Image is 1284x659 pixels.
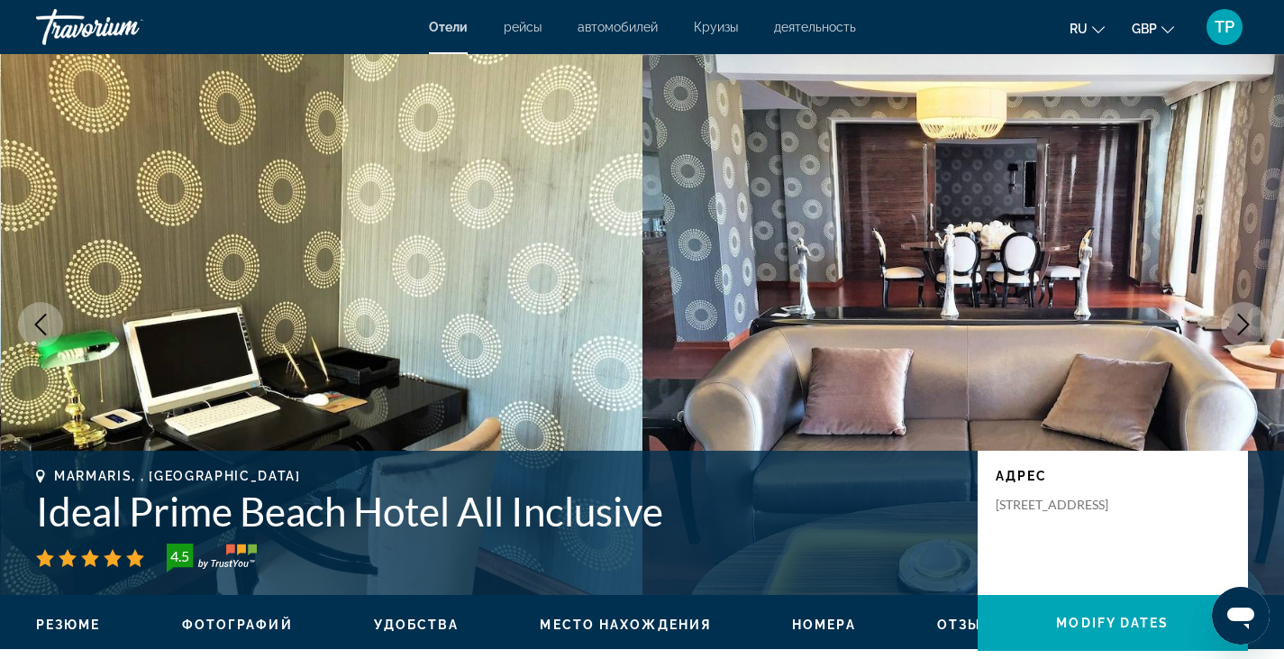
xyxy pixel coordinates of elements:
[1056,616,1169,630] span: Modify Dates
[36,617,101,633] button: Резюме
[18,302,63,347] button: Previous image
[374,618,460,632] span: Удобства
[374,617,460,633] button: Удобства
[1132,22,1157,36] span: GBP
[54,469,301,483] span: Marmaris, , [GEOGRAPHIC_DATA]
[504,20,542,34] a: рейсы
[1212,587,1270,645] iframe: Кнопка запуска окна обмена сообщениями
[1070,22,1088,36] span: ru
[937,617,1006,633] button: Отзывы
[792,617,856,633] button: Номера
[429,20,468,34] a: Отели
[36,4,216,50] a: Travorium
[182,618,293,632] span: Фотографий
[1221,302,1266,347] button: Next image
[996,469,1230,483] p: адрес
[1132,15,1174,41] button: Change currency
[694,20,738,34] a: Круизы
[1215,18,1234,36] span: TP
[978,595,1248,651] button: Modify Dates
[182,617,293,633] button: Фотографий
[774,20,856,34] a: деятельность
[792,618,856,632] span: Номера
[36,488,960,535] h1: Ideal Prime Beach Hotel All Inclusive
[161,545,197,567] div: 4.5
[540,618,711,632] span: Место нахождения
[540,617,711,633] button: Место нахождения
[1070,15,1105,41] button: Change language
[937,618,1006,632] span: Отзывы
[167,544,257,572] img: TrustYou guest rating badge
[36,618,101,632] span: Резюме
[1201,8,1248,46] button: User Menu
[578,20,658,34] a: автомобилей
[996,497,1140,513] p: [STREET_ADDRESS]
